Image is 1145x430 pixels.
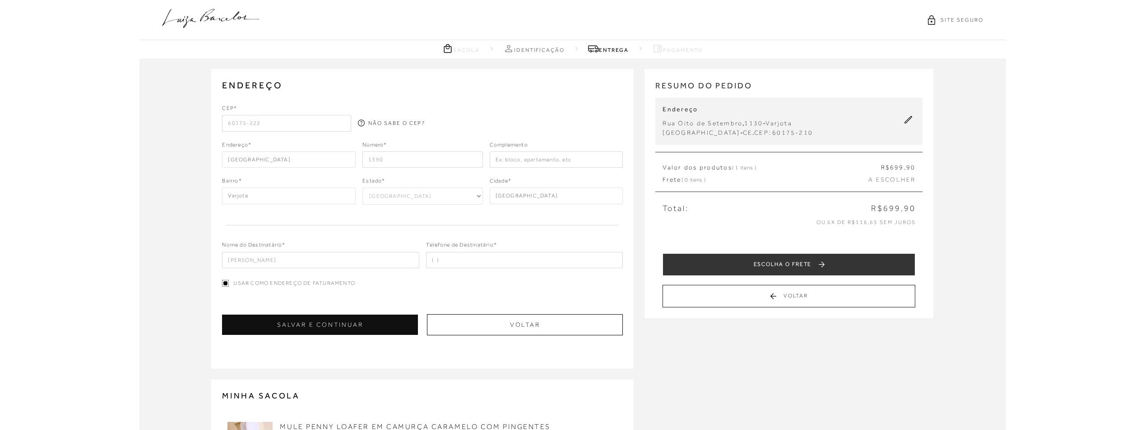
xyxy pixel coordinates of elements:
[426,252,623,268] input: ( )
[442,43,480,54] a: Sacola
[765,119,792,127] span: Varjota
[222,390,623,401] h2: MINHA SACOLA
[681,177,706,183] span: ( 0 itens )
[222,80,623,91] h2: ENDEREÇO
[663,119,742,127] span: Rua Oito de Setembro
[222,280,229,287] input: Usar como endereço de faturamento
[772,129,813,136] span: 60175-210
[663,105,813,114] p: Endereço
[490,141,528,151] span: Complemento
[663,163,756,172] span: Valor dos produtos
[490,151,623,168] input: Ex: bloco, apartamento, etc
[358,119,425,127] a: NÃO SABE O CEP?
[490,177,511,188] span: Cidade*
[890,164,904,171] span: 699
[663,119,813,128] div: , -
[868,175,915,184] span: A ESCOLHER
[663,129,740,136] span: [GEOGRAPHIC_DATA]
[426,241,497,252] span: Telefone de Destinatário*
[222,315,417,335] button: SALVAR E CONTINUAR
[222,151,356,168] input: Rua, Logradouro, Avenida, etc
[222,241,285,252] span: Nome do Destinatário*
[503,43,565,54] a: Identificação
[652,43,702,54] a: Pagamento
[427,314,623,335] button: Voltar
[732,165,756,171] span: ( 1 itens )
[233,279,355,287] span: Usar como endereço de faturamento
[871,203,915,214] span: R$699,90
[222,177,241,188] span: Bairro*
[663,128,813,137] div: - .
[222,141,251,151] span: Endereço*
[743,129,752,136] span: CE
[744,119,763,127] span: 1130
[362,141,387,151] span: Número*
[663,175,705,184] span: Frete
[588,43,629,54] a: Entrega
[663,203,688,214] span: Total:
[941,16,983,24] span: SITE SEGURO
[663,253,915,276] button: ESCOLHA O FRETE
[222,115,351,131] input: _ _ _ _ _- _ _ _
[663,285,915,307] button: Voltar
[362,177,385,188] span: Estado*
[816,219,916,225] span: ou 6x de R$116,65 sem juros
[655,80,922,98] h2: RESUMO DO PEDIDO
[904,164,916,171] span: ,90
[881,164,890,171] span: R$
[754,129,771,136] span: CEP:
